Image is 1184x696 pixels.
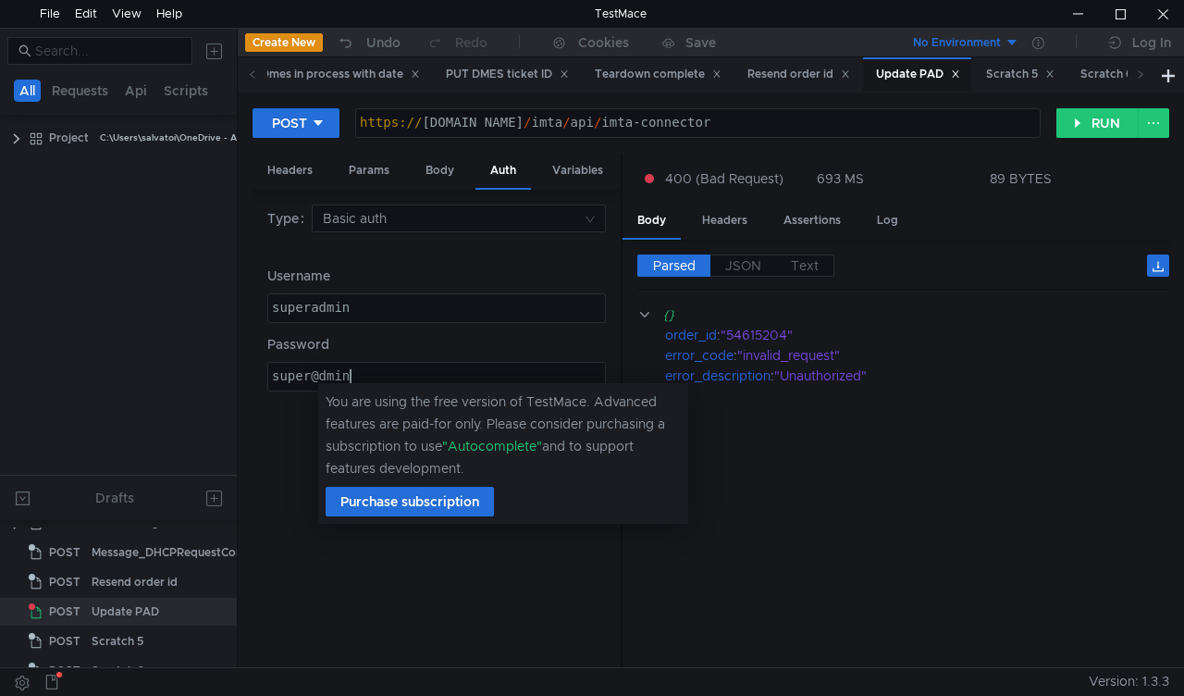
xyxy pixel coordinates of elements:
[876,65,960,84] div: Update PAD
[862,204,913,238] div: Log
[92,657,144,685] div: Scratch 6
[326,487,494,516] button: Purchase subscription
[119,80,153,102] button: Api
[1056,108,1139,138] button: RUN
[92,539,281,566] div: Message_DHCPRequestCompleted
[891,28,1019,57] button: No Environment
[323,29,413,56] button: Undo
[665,325,1169,345] div: :
[774,366,1149,386] div: "Unauthorized"
[446,65,569,84] div: PUT DMES ticket ID
[92,568,178,596] div: Resend order id
[475,154,531,190] div: Auth
[725,257,761,274] span: JSON
[1089,668,1169,695] span: Version: 1.3.3
[685,36,716,49] div: Save
[245,33,323,52] button: Create New
[665,168,783,189] span: 400 (Bad Request)
[663,304,1143,325] div: {}
[267,205,312,232] label: Type
[791,257,819,274] span: Text
[14,80,41,102] button: All
[35,41,181,61] input: Search...
[665,366,771,386] div: error_description
[721,325,1146,345] div: "54615204"
[769,204,856,238] div: Assertions
[49,539,80,566] span: POST
[95,487,134,509] div: Drafts
[267,266,606,286] label: Username
[49,657,80,685] span: POST
[49,628,80,655] span: POST
[665,345,1169,366] div: :
[1080,65,1150,84] div: Scratch 6
[92,628,143,655] div: Scratch 5
[537,154,618,188] div: Variables
[737,345,1147,366] div: "invalid_request"
[1132,31,1171,54] div: Log In
[46,80,114,102] button: Requests
[653,257,696,274] span: Parsed
[49,124,89,152] div: Project
[817,170,864,187] div: 693 MS
[990,170,1052,187] div: 89 BYTES
[687,204,762,238] div: Headers
[100,124,475,152] div: C:\Users\salvatoi\OneDrive - AMDOCS\Backup Folders\Documents\testmace\Project
[253,154,327,188] div: Headers
[665,345,734,366] div: error_code
[623,204,681,240] div: Body
[442,438,542,454] span: "Autocomplete"
[253,108,339,138] button: POST
[334,154,404,188] div: Params
[272,113,307,133] div: POST
[747,65,850,84] div: Resend order id
[986,65,1054,84] div: Scratch 5
[411,154,469,188] div: Body
[665,366,1169,386] div: :
[913,34,1001,52] div: No Environment
[92,598,159,626] div: Update PAD
[158,80,214,102] button: Scripts
[326,391,681,479] div: You are using the free version of TestMace. Advanced features are paid-for only. Please consider ...
[413,29,500,56] button: Redo
[261,65,420,84] div: Dmes in process with date
[49,598,80,626] span: POST
[578,31,629,54] div: Cookies
[455,31,487,54] div: Redo
[595,65,721,84] div: Teardown complete
[267,334,606,354] label: Password
[366,31,401,54] div: Undo
[49,568,80,596] span: POST
[665,325,717,345] div: order_id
